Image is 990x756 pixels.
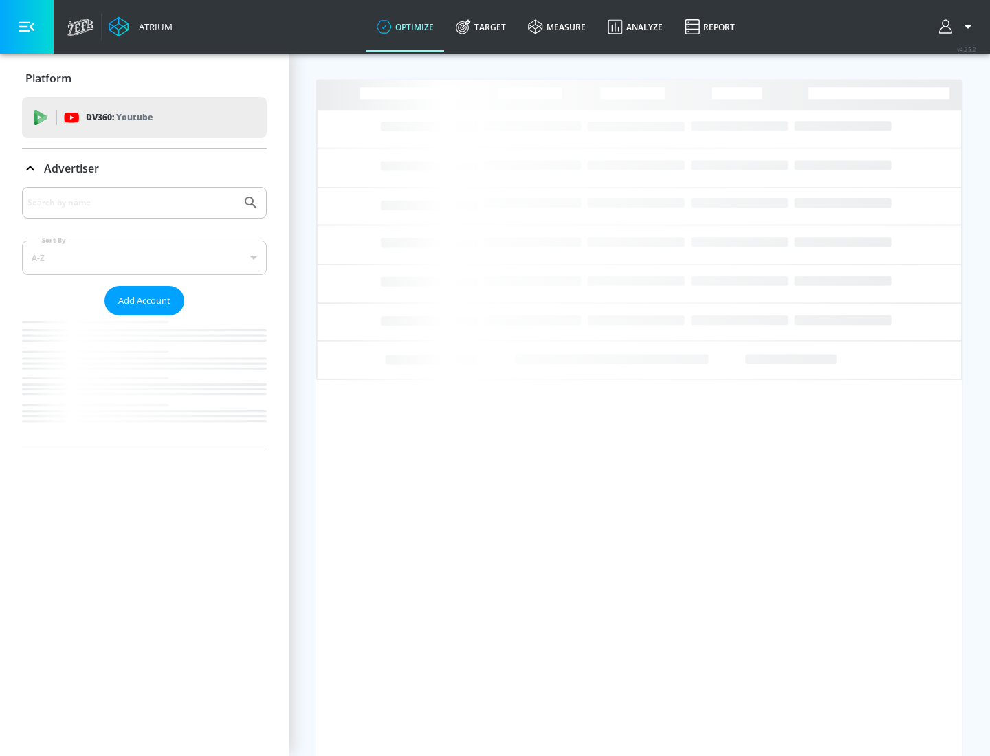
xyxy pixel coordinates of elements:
button: Add Account [104,286,184,315]
div: A-Z [22,241,267,275]
span: v 4.25.2 [957,45,976,53]
a: Report [674,2,746,52]
div: Platform [22,59,267,98]
a: Analyze [597,2,674,52]
div: DV360: Youtube [22,97,267,138]
nav: list of Advertiser [22,315,267,449]
div: Advertiser [22,187,267,449]
label: Sort By [39,236,69,245]
p: Youtube [116,110,153,124]
p: Platform [25,71,71,86]
span: Add Account [118,293,170,309]
div: Atrium [133,21,173,33]
p: Advertiser [44,161,99,176]
div: Advertiser [22,149,267,188]
p: DV360: [86,110,153,125]
a: measure [517,2,597,52]
input: Search by name [27,194,236,212]
a: optimize [366,2,445,52]
a: Atrium [109,16,173,37]
a: Target [445,2,517,52]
